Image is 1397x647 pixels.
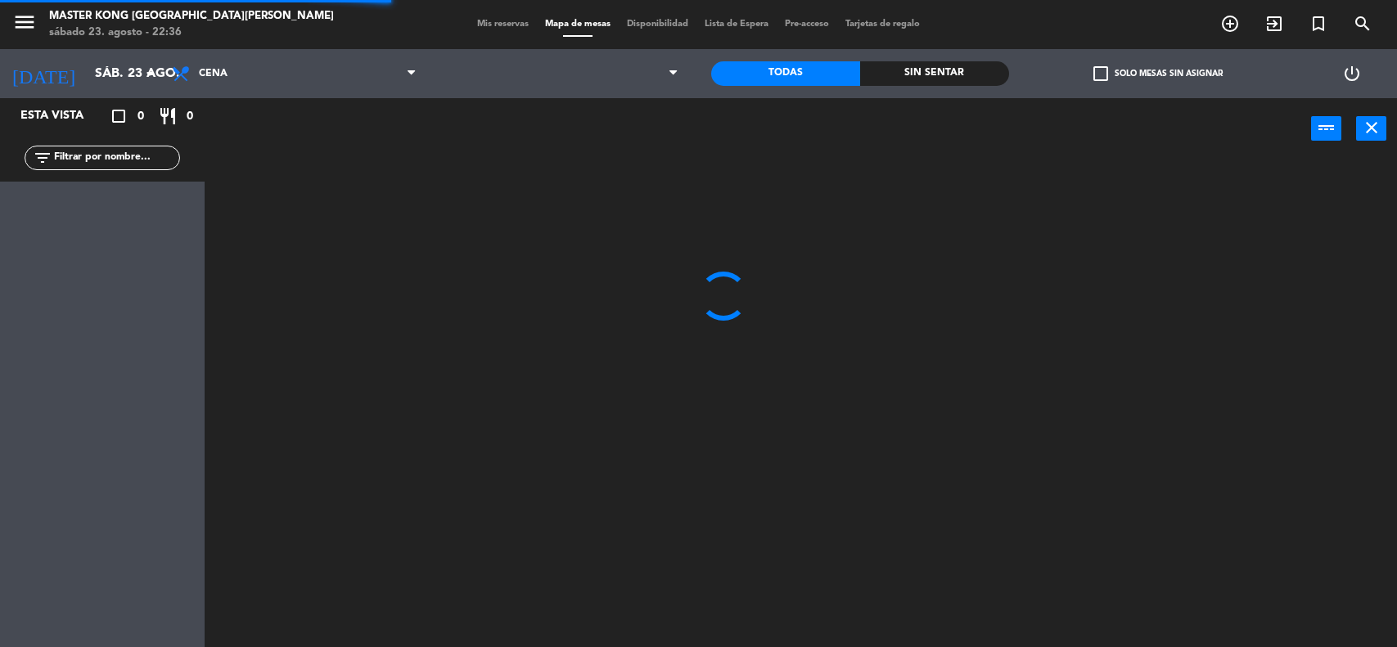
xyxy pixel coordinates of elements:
i: close [1362,118,1381,137]
i: search [1353,14,1372,34]
input: Filtrar por nombre... [52,149,179,167]
div: Master Kong [GEOGRAPHIC_DATA][PERSON_NAME] [49,8,334,25]
div: Todas [711,61,860,86]
div: Esta vista [8,106,118,126]
i: restaurant [158,106,178,126]
i: exit_to_app [1264,14,1284,34]
span: Disponibilidad [619,20,696,29]
i: turned_in_not [1309,14,1328,34]
span: 0 [137,107,144,126]
i: crop_square [109,106,128,126]
span: check_box_outline_blank [1093,66,1108,81]
i: menu [12,10,37,34]
label: Solo mesas sin asignar [1093,66,1223,81]
i: add_circle_outline [1220,14,1240,34]
i: filter_list [33,148,52,168]
span: Mapa de mesas [537,20,619,29]
span: 0 [187,107,193,126]
div: Sin sentar [860,61,1009,86]
button: menu [12,10,37,40]
i: power_input [1317,118,1336,137]
span: Mis reservas [469,20,537,29]
button: close [1356,116,1386,141]
div: sábado 23. agosto - 22:36 [49,25,334,41]
i: power_settings_new [1342,64,1362,83]
button: power_input [1311,116,1341,141]
span: Lista de Espera [696,20,777,29]
span: Cena [199,68,228,79]
i: arrow_drop_down [140,64,160,83]
span: Tarjetas de regalo [837,20,928,29]
span: Pre-acceso [777,20,837,29]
